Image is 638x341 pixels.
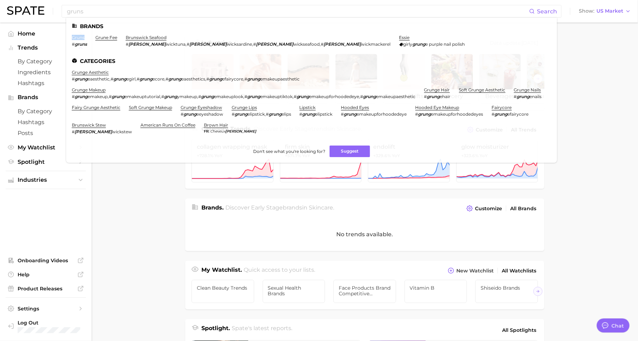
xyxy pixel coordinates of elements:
[75,76,88,82] em: grung
[341,105,369,110] a: hooded eyes
[6,117,86,128] a: Hashtags
[6,255,86,266] a: Onboarding Videos
[18,108,74,115] span: by Category
[492,111,495,117] span: #
[227,41,252,47] span: wicksardine
[508,204,538,213] a: All Brands
[72,70,109,75] a: grunge aesthetic
[266,111,269,117] span: #
[260,94,293,99] span: emakeuptiktok
[294,94,296,99] span: #
[113,76,126,82] em: grung
[204,122,228,128] a: brown hair
[18,119,74,126] span: Hashtags
[201,204,224,211] span: Brands .
[6,156,86,167] a: Spotlight
[514,87,541,92] a: grunge nails
[139,76,152,82] em: grung
[446,266,495,276] button: New Watchlist
[376,94,416,99] span: emakeupaesthetic
[112,129,132,134] span: wickstew
[18,257,74,264] span: Onboarding Videos
[95,35,117,40] a: grune fee
[18,320,80,326] span: Log Out
[268,285,320,296] span: sexual health brands
[339,285,391,296] span: Face products Brand Competitive Analysis
[197,285,249,291] span: clean beauty trends
[426,41,465,47] span: e purple nail polish
[282,111,291,117] span: elips
[18,271,74,278] span: Help
[440,94,451,99] span: ehair
[72,58,551,64] li: Categories
[537,8,557,15] span: Search
[410,285,462,291] span: Vitamin B
[533,287,543,296] button: Scroll Right
[6,28,86,39] a: Home
[168,76,181,82] em: grung
[413,41,426,47] em: grung
[263,280,325,303] a: sexual health brands
[6,78,86,89] a: Hashtags
[341,111,344,117] span: #
[165,76,168,82] span: #
[88,94,108,99] span: emakeup
[244,76,247,82] span: #
[181,76,205,82] span: eaesthetics
[427,94,440,99] em: grung
[296,94,309,99] em: grung
[256,41,293,47] em: [PERSON_NAME]
[361,41,391,47] span: wickmackerel
[315,111,333,117] span: elipstick
[18,177,74,183] span: Industries
[72,76,300,82] div: , , , , ,
[6,269,86,280] a: Help
[72,76,75,82] span: #
[18,285,74,292] span: Product Releases
[6,283,86,294] a: Product Releases
[201,266,242,276] h1: My Watchlist.
[189,41,227,47] em: [PERSON_NAME]
[361,94,363,99] span: #
[510,206,536,212] span: All Brands
[18,130,74,136] span: Posts
[75,41,87,47] em: gruns
[344,111,357,117] em: grung
[530,94,542,99] span: enails
[405,280,467,303] a: Vitamin B
[204,129,210,134] span: fr
[502,326,536,334] span: All Spotlights
[244,94,247,99] span: #
[6,43,86,53] button: Trends
[75,129,112,134] em: [PERSON_NAME]
[72,23,551,29] li: Brands
[112,94,125,99] em: grung
[72,94,416,99] div: , , , , , ,
[18,58,74,65] span: by Category
[72,87,106,92] a: grunge makeup
[187,41,189,47] span: #
[201,94,214,99] em: grung
[456,268,494,274] span: New Watchlist
[18,30,74,37] span: Home
[465,204,504,213] button: Customize
[72,105,120,110] a: fairy grunge aesthetic
[577,7,633,16] button: ShowUS Market
[18,45,74,51] span: Trends
[6,142,86,153] a: My Watchlist
[492,105,512,110] a: fairycore
[517,94,530,99] em: grung
[109,94,112,99] span: #
[201,324,230,336] h1: Spotlight.
[181,105,222,110] a: grunge eyeshadow
[333,280,396,303] a: Face products Brand Competitive Analysis
[66,5,529,17] input: Search here for a brand, industry, or ingredient
[300,111,302,117] span: #
[129,105,172,110] a: soft grunge makeup
[234,111,248,117] em: grung
[6,175,86,185] button: Industries
[166,41,186,47] span: wicktuna
[247,94,260,99] em: grung
[185,218,544,251] div: No trends available.
[177,94,197,99] span: ymakeup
